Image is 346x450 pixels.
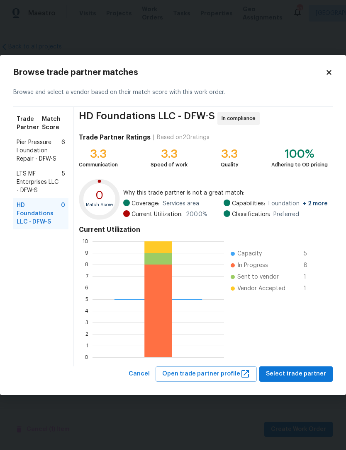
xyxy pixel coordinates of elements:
[232,210,270,219] span: Classification:
[61,201,65,226] span: 0
[304,284,317,293] span: 1
[79,150,118,158] div: 3.3
[17,138,61,163] span: Pier Pressure Foundation Repair - DFW-S
[85,332,88,337] text: 2
[17,201,61,226] span: HD Foundations LLC - DFW-S
[266,369,326,379] span: Select trade partner
[85,308,88,313] text: 4
[304,250,317,258] span: 5
[162,369,250,379] span: Open trade partner profile
[156,366,257,382] button: Open trade partner profile
[237,250,262,258] span: Capacity
[85,297,88,302] text: 5
[163,200,199,208] span: Services area
[86,202,113,207] text: Match Score
[273,210,299,219] span: Preferred
[62,170,65,195] span: 5
[85,262,88,267] text: 8
[304,273,317,281] span: 1
[83,239,88,244] text: 10
[237,261,268,270] span: In Progress
[17,115,42,132] span: Trade Partner
[237,273,279,281] span: Sent to vendor
[85,250,88,255] text: 9
[271,161,328,169] div: Adhering to OD pricing
[85,285,88,290] text: 6
[123,189,328,197] span: Why this trade partner is not a great match:
[129,369,150,379] span: Cancel
[157,133,210,142] div: Based on 20 ratings
[79,133,151,142] h4: Trade Partner Ratings
[237,284,285,293] span: Vendor Accepted
[304,261,317,270] span: 8
[79,112,215,125] span: HD Foundations LLC - DFW-S
[232,200,265,208] span: Capabilities:
[221,161,239,169] div: Quality
[271,150,328,158] div: 100%
[61,138,65,163] span: 6
[13,68,325,77] h2: Browse trade partner matches
[151,161,188,169] div: Speed of work
[95,190,103,202] text: 0
[268,200,328,208] span: Foundation
[125,366,153,382] button: Cancel
[259,366,333,382] button: Select trade partner
[86,343,88,348] text: 1
[86,274,88,279] text: 7
[42,115,65,132] span: Match Score
[221,150,239,158] div: 3.3
[222,114,259,123] span: In compliance
[79,161,118,169] div: Communication
[151,133,157,142] div: |
[79,226,328,234] h4: Current Utilization
[186,210,207,219] span: 200.0 %
[303,201,328,207] span: + 2 more
[85,320,88,325] text: 3
[151,150,188,158] div: 3.3
[13,78,333,107] div: Browse and select a vendor based on their match score with this work order.
[132,200,159,208] span: Coverage:
[85,355,88,360] text: 0
[132,210,183,219] span: Current Utilization:
[17,170,62,195] span: LTS MF Enterprises LLC - DFW-S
